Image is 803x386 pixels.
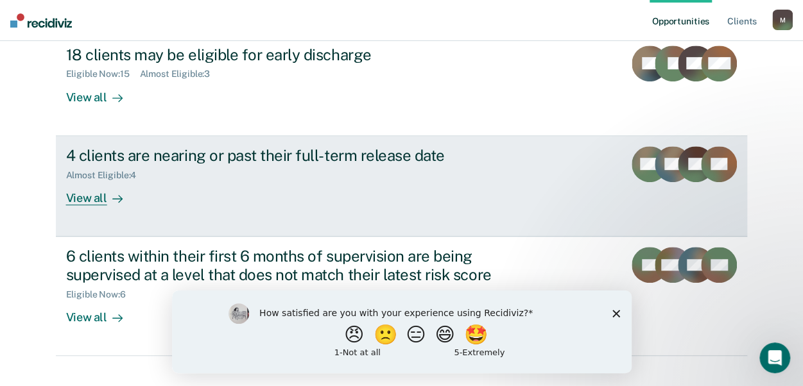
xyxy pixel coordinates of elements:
[66,299,138,324] div: View all
[66,69,140,80] div: Eligible Now : 15
[56,237,748,356] a: 6 clients within their first 6 months of supervision are being supervised at a level that does no...
[66,80,138,105] div: View all
[772,10,793,30] button: M
[759,342,790,373] iframe: Intercom live chat
[66,289,136,300] div: Eligible Now : 6
[66,46,517,64] div: 18 clients may be eligible for early discharge
[66,247,517,284] div: 6 clients within their first 6 months of supervision are being supervised at a level that does no...
[56,35,748,136] a: 18 clients may be eligible for early dischargeEligible Now:15Almost Eligible:3View all
[66,170,147,181] div: Almost Eligible : 4
[172,290,632,373] iframe: Survey by Kim from Recidiviz
[66,146,517,165] div: 4 clients are nearing or past their full-term release date
[56,136,748,237] a: 4 clients are nearing or past their full-term release dateAlmost Eligible:4View all
[10,13,72,28] img: Recidiviz
[66,180,138,205] div: View all
[139,69,220,80] div: Almost Eligible : 3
